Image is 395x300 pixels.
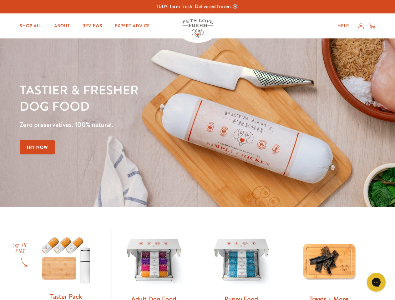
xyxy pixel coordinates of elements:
[49,20,75,32] a: About
[364,271,389,294] iframe: Gorgias live chat messenger
[20,140,55,154] a: Try Now
[182,19,213,38] img: Pets Love Fresh
[20,82,257,114] h1: Tastier & fresher dog food
[110,20,155,32] a: Expert Advice
[20,119,257,130] p: Zero preservatives. 100% natural.
[332,20,354,32] a: Help
[15,20,47,32] a: Shop All
[77,20,107,32] a: Reviews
